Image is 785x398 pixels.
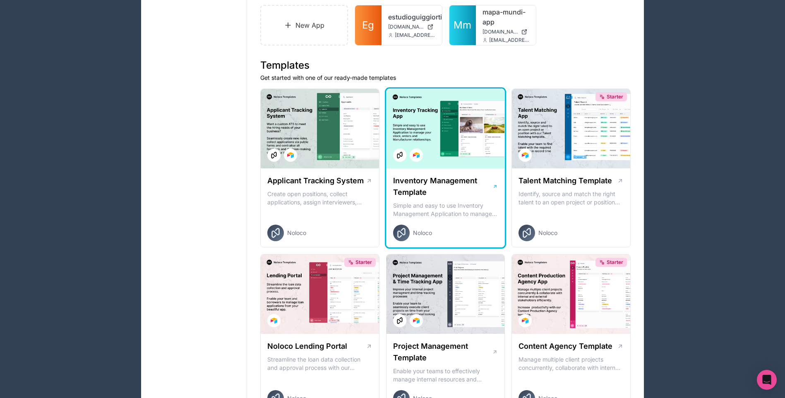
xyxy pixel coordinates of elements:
[519,355,624,372] p: Manage multiple client projects concurrently, collaborate with internal and external stakeholders...
[393,367,498,384] p: Enable your teams to effectively manage internal resources and execute client projects on time.
[267,175,364,187] h1: Applicant Tracking System
[413,152,420,158] img: Airtable Logo
[395,32,435,38] span: [EMAIL_ADDRESS][DOMAIN_NAME]
[260,5,348,46] a: New App
[607,94,623,100] span: Starter
[413,317,420,324] img: Airtable Logo
[538,229,557,237] span: Noloco
[267,355,372,372] p: Streamline the loan data collection and approval process with our Lending Portal template.
[287,229,306,237] span: Noloco
[454,19,471,32] span: Mm
[260,59,631,72] h1: Templates
[388,12,435,22] a: estudioguiggiortiz
[413,229,432,237] span: Noloco
[267,190,372,206] p: Create open positions, collect applications, assign interviewers, centralise candidate feedback a...
[362,19,374,32] span: Eg
[355,259,372,266] span: Starter
[393,201,498,218] p: Simple and easy to use Inventory Management Application to manage your stock, orders and Manufact...
[393,175,492,198] h1: Inventory Management Template
[483,7,530,27] a: mapa-mundi-app
[483,29,518,35] span: [DOMAIN_NAME]
[519,190,624,206] p: Identify, source and match the right talent to an open project or position with our Talent Matchi...
[489,37,530,43] span: [EMAIL_ADDRESS][DOMAIN_NAME]
[287,152,294,158] img: Airtable Logo
[449,5,476,45] a: Mm
[519,340,612,352] h1: Content Agency Template
[483,29,530,35] a: [DOMAIN_NAME]
[388,24,435,30] a: [DOMAIN_NAME]
[393,340,492,364] h1: Project Management Template
[607,259,623,266] span: Starter
[388,24,424,30] span: [DOMAIN_NAME]
[522,152,528,158] img: Airtable Logo
[267,340,347,352] h1: Noloco Lending Portal
[522,317,528,324] img: Airtable Logo
[519,175,612,187] h1: Talent Matching Template
[757,370,777,390] div: Open Intercom Messenger
[260,74,631,82] p: Get started with one of our ready-made templates
[355,5,382,45] a: Eg
[271,317,277,324] img: Airtable Logo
